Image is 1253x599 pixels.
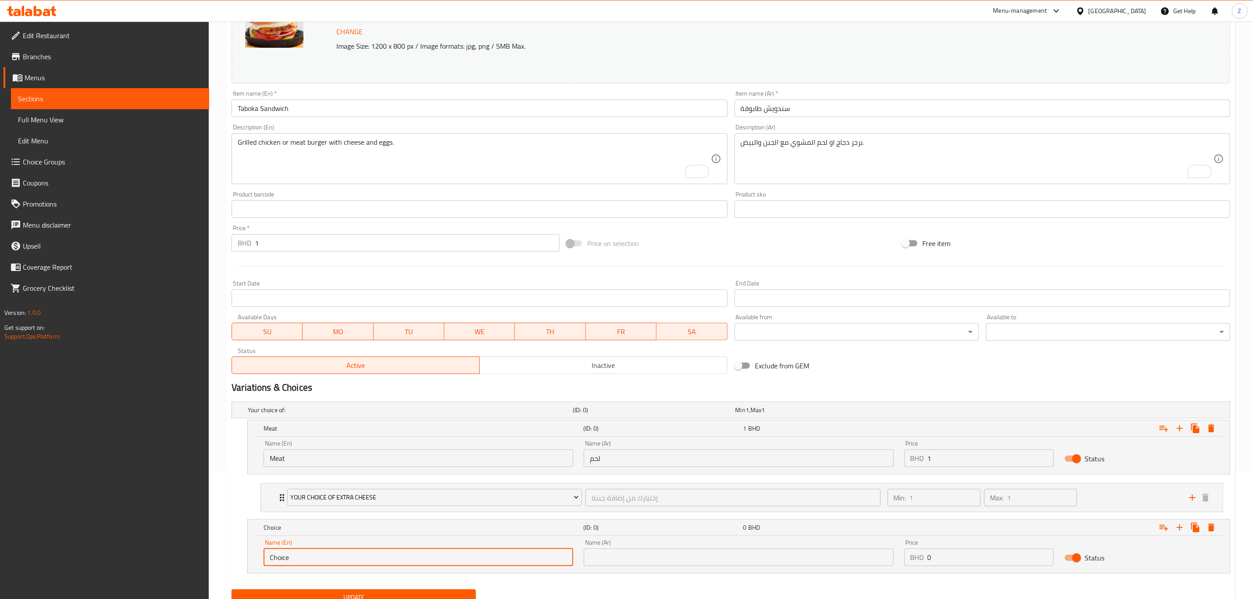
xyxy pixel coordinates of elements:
h5: Choice [264,523,580,532]
div: Expand [261,484,1223,512]
div: Expand [248,520,1230,535]
p: BHD [238,238,251,248]
p: Min: [894,492,906,503]
p: Image Size: 1200 x 800 px / Image formats: jpg, png / 5MB Max. [333,41,1061,51]
h5: Your choice of: [248,406,569,414]
a: Promotions [4,193,209,214]
a: Edit Restaurant [4,25,209,46]
span: Full Menu View [18,114,202,125]
a: Choice Groups [4,151,209,172]
div: Expand [248,421,1230,436]
a: Coverage Report [4,257,209,278]
div: Menu-management [993,6,1047,16]
input: Enter name Ar [584,549,893,566]
span: Branches [23,51,202,62]
button: TU [374,323,444,340]
textarea: To enrich screen reader interactions, please activate Accessibility in Grammarly extension settings [741,138,1214,180]
button: Delete Choice [1203,520,1219,535]
h5: Meat [264,424,580,433]
input: Please enter product barcode [232,200,727,218]
span: WE [448,325,511,338]
span: 1 [762,404,765,416]
div: ​ [735,323,979,341]
span: Edit Restaurant [23,30,202,41]
p: BHD [910,552,924,563]
span: Max [750,404,761,416]
button: SU [232,323,303,340]
button: Your choice of Extra cheese [287,489,582,506]
div: , [735,406,894,414]
input: Please enter price [255,234,560,252]
h5: (ID: 0) [573,406,732,414]
span: TH [518,325,582,338]
span: Choice Groups [23,157,202,167]
span: Coupons [23,178,202,188]
a: Menu disclaimer [4,214,209,235]
a: Menus [4,67,209,88]
a: Grocery Checklist [4,278,209,299]
span: Active [236,359,476,372]
button: MO [303,323,373,340]
button: Add choice group [1156,520,1172,535]
span: Version: [4,307,26,318]
span: 1 [743,423,747,434]
span: Menus [25,72,202,83]
span: Sections [18,93,202,104]
span: Menu disclaimer [23,220,202,230]
a: Edit Menu [11,130,209,151]
textarea: To enrich screen reader interactions, please activate Accessibility in Grammarly extension settings [238,138,710,180]
button: TH [515,323,585,340]
span: Free item [923,238,951,249]
li: Expand [253,480,1230,516]
span: Upsell [23,241,202,251]
div: [GEOGRAPHIC_DATA] [1089,6,1146,16]
input: Enter name En [264,549,573,566]
input: Please enter product sku [735,200,1230,218]
span: 1.0.0 [27,307,41,318]
span: Coverage Report [23,262,202,272]
input: Please enter price [928,449,1054,467]
p: Max: [990,492,1004,503]
span: Min [735,404,746,416]
h5: (ID: 0) [583,424,739,433]
span: BHD [748,423,760,434]
img: mmw_638132671306826505 [245,4,303,48]
button: delete [1199,491,1212,504]
h2: Variations & Choices [232,381,1230,394]
span: Your choice of Extra cheese [291,492,579,503]
span: Change [336,25,363,38]
span: BHD [748,522,760,533]
div: Expand [232,402,1230,418]
button: Active [232,357,480,374]
div: ​ [986,323,1230,341]
span: Inactive [483,359,724,372]
span: Grocery Checklist [23,283,202,293]
span: SA [660,325,724,338]
span: Status [1085,453,1105,464]
a: Coupons [4,172,209,193]
p: BHD [910,453,924,464]
button: Add new choice [1172,421,1188,436]
span: MO [306,325,370,338]
span: 0 [743,522,747,533]
a: Support.OpsPlatform [4,331,60,342]
span: Get support on: [4,322,45,333]
span: FR [589,325,653,338]
span: Promotions [23,199,202,209]
button: Clone new choice [1188,421,1203,436]
button: Add choice group [1156,421,1172,436]
button: Delete Meat [1203,421,1219,436]
button: Change [333,23,366,41]
span: Price on selection [587,238,639,249]
a: Sections [11,88,209,109]
span: SU [236,325,299,338]
h5: (ID: 0) [583,523,739,532]
input: Enter name Ar [584,449,893,467]
span: Status [1085,553,1105,563]
button: WE [444,323,515,340]
button: SA [657,323,727,340]
span: TU [377,325,441,338]
span: Z [1238,6,1242,16]
span: Edit Menu [18,135,202,146]
span: 1 [746,404,749,416]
